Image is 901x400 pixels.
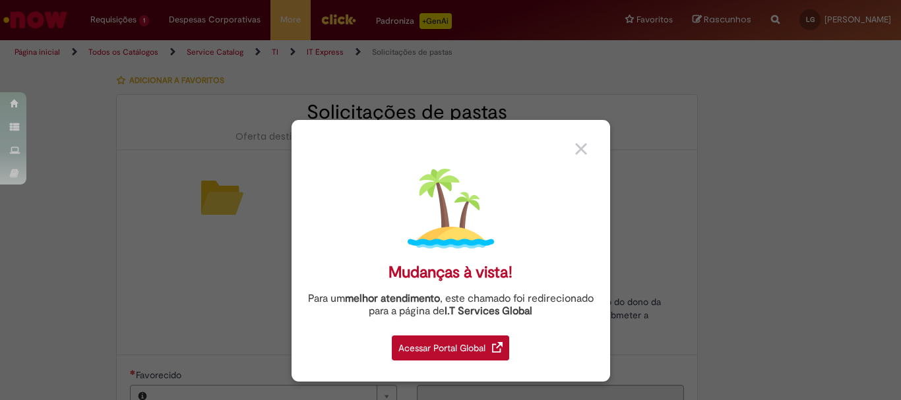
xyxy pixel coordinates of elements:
[388,263,513,282] div: Mudanças à vista!
[345,292,440,305] strong: melhor atendimento
[301,293,600,318] div: Para um , este chamado foi redirecionado para a página de
[408,165,494,252] img: island.png
[445,297,532,318] a: I.T Services Global
[392,335,509,360] div: Acessar Portal Global
[492,342,503,353] img: redirect_link.png
[392,328,509,360] a: Acessar Portal Global
[575,143,587,155] img: close_button_grey.png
